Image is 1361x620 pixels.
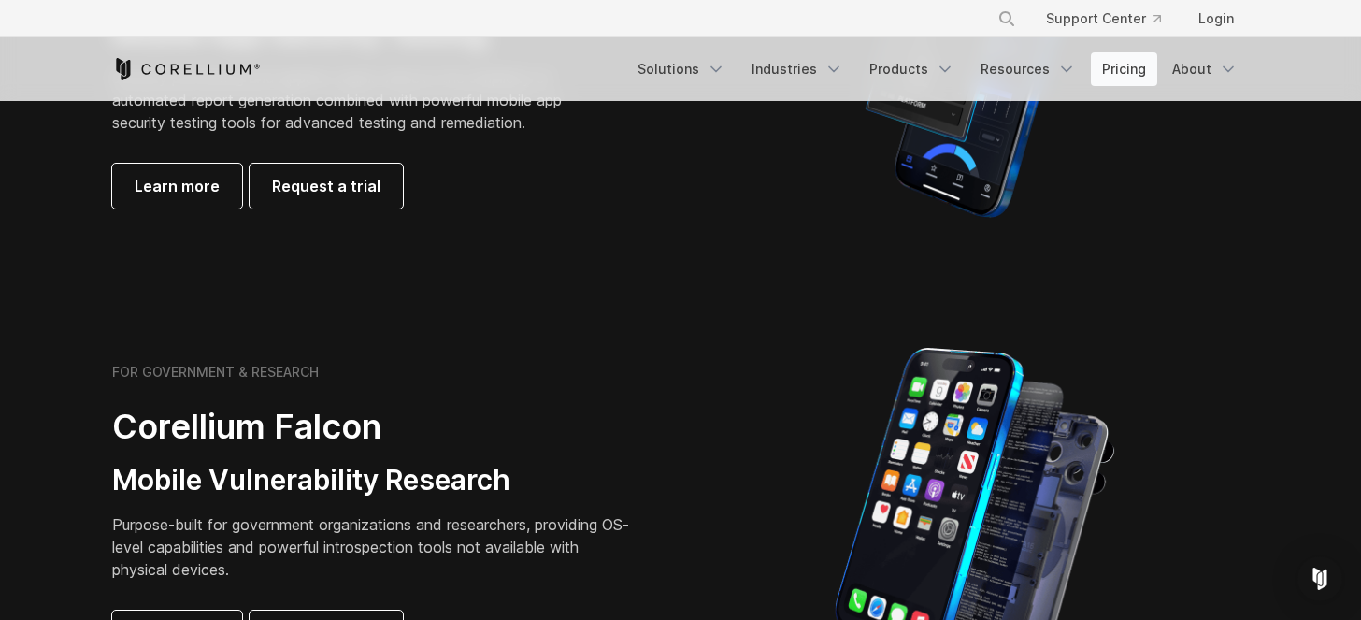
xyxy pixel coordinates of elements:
[858,52,966,86] a: Products
[1031,2,1176,36] a: Support Center
[969,52,1087,86] a: Resources
[1183,2,1249,36] a: Login
[1297,556,1342,601] div: Open Intercom Messenger
[1091,52,1157,86] a: Pricing
[112,164,242,209] a: Learn more
[626,52,737,86] a: Solutions
[112,406,636,448] h2: Corellium Falcon
[112,58,261,80] a: Corellium Home
[112,463,636,498] h3: Mobile Vulnerability Research
[626,52,1249,86] div: Navigation Menu
[135,175,220,197] span: Learn more
[250,164,403,209] a: Request a trial
[1161,52,1249,86] a: About
[272,175,380,197] span: Request a trial
[112,513,636,581] p: Purpose-built for government organizations and researchers, providing OS-level capabilities and p...
[112,364,319,381] h6: FOR GOVERNMENT & RESEARCH
[740,52,854,86] a: Industries
[990,2,1024,36] button: Search
[975,2,1249,36] div: Navigation Menu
